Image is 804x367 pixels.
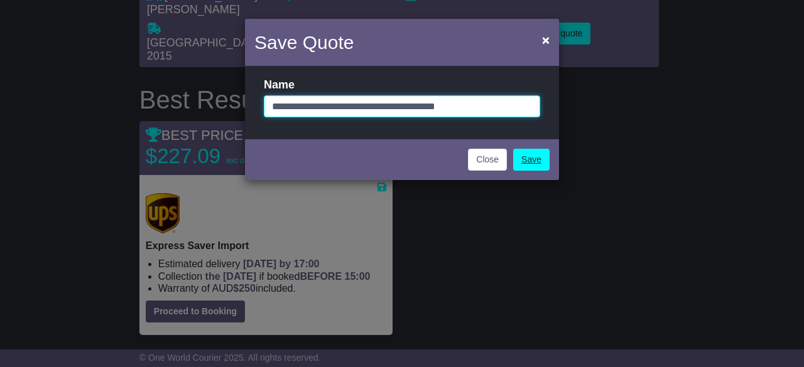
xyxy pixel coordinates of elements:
span: × [542,33,550,47]
label: Name [264,78,295,92]
h4: Save Quote [254,28,354,56]
button: Close [468,149,507,171]
a: Save [513,149,550,171]
button: Close [536,27,556,53]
